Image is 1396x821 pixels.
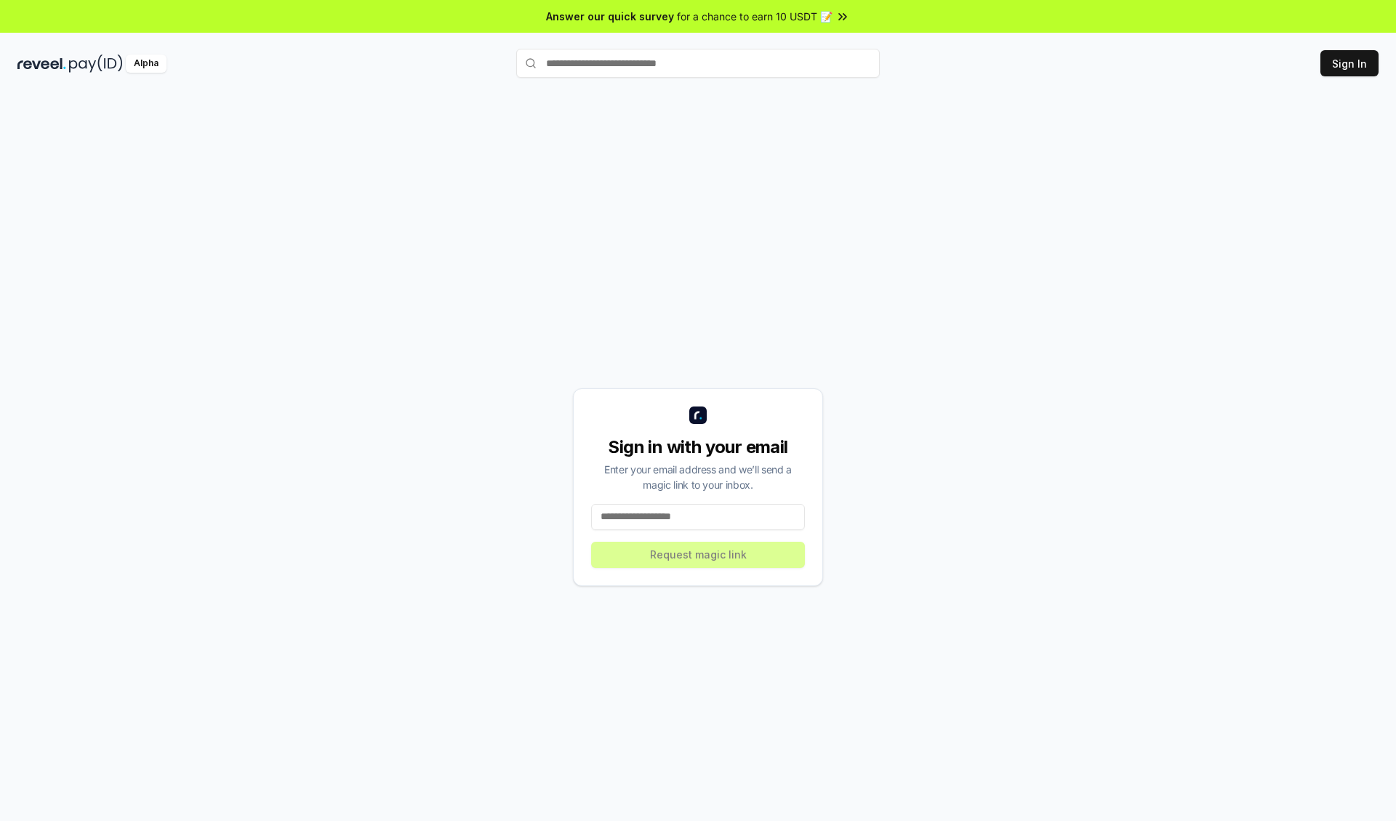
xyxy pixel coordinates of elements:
img: logo_small [689,407,707,424]
img: pay_id [69,55,123,73]
span: Answer our quick survey [546,9,674,24]
div: Enter your email address and we’ll send a magic link to your inbox. [591,462,805,492]
span: for a chance to earn 10 USDT 📝 [677,9,833,24]
div: Sign in with your email [591,436,805,459]
img: reveel_dark [17,55,66,73]
button: Sign In [1320,50,1379,76]
div: Alpha [126,55,167,73]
